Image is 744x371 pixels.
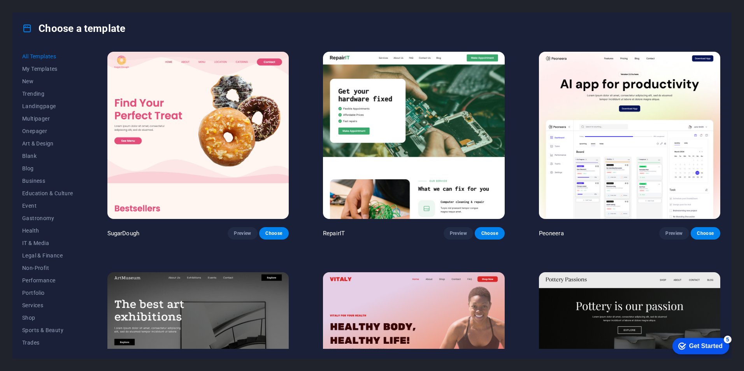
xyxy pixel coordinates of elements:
span: Choose [265,230,283,236]
button: Onepager [22,125,73,137]
button: Business [22,175,73,187]
span: Preview [234,230,251,236]
button: All Templates [22,50,73,63]
img: SugarDough [107,52,289,219]
span: Non-Profit [22,265,73,271]
button: Services [22,299,73,311]
button: Landingpage [22,100,73,112]
img: Peoneera [539,52,720,219]
div: 5 [58,2,65,9]
span: Onepager [22,128,73,134]
button: Health [22,224,73,237]
h4: Choose a template [22,22,125,35]
span: Preview [665,230,683,236]
span: Services [22,302,73,308]
span: Business [22,178,73,184]
span: New [22,78,73,84]
button: Education & Culture [22,187,73,199]
button: Art & Design [22,137,73,150]
div: Get Started 5 items remaining, 0% complete [6,4,63,20]
button: Shop [22,311,73,324]
span: Landingpage [22,103,73,109]
span: Blank [22,153,73,159]
button: Choose [475,227,504,240]
span: Performance [22,277,73,283]
span: My Templates [22,66,73,72]
p: Peoneera [539,229,564,237]
span: Blog [22,165,73,171]
span: Multipager [22,115,73,122]
p: SugarDough [107,229,139,237]
button: Preview [444,227,473,240]
button: Choose [691,227,720,240]
button: Legal & Finance [22,249,73,262]
span: Event [22,203,73,209]
button: My Templates [22,63,73,75]
span: Portfolio [22,290,73,296]
button: Preview [659,227,689,240]
span: Art & Design [22,140,73,147]
span: Choose [697,230,714,236]
button: Multipager [22,112,73,125]
span: IT & Media [22,240,73,246]
p: RepairIT [323,229,345,237]
button: Non-Profit [22,262,73,274]
button: Event [22,199,73,212]
button: Blank [22,150,73,162]
button: Choose [259,227,289,240]
button: Sports & Beauty [22,324,73,336]
button: IT & Media [22,237,73,249]
button: Blog [22,162,73,175]
span: Trending [22,91,73,97]
img: RepairIT [323,52,504,219]
button: Portfolio [22,287,73,299]
button: New [22,75,73,87]
span: Sports & Beauty [22,327,73,333]
button: Trades [22,336,73,349]
span: Trades [22,339,73,346]
button: Gastronomy [22,212,73,224]
span: Preview [450,230,467,236]
span: Education & Culture [22,190,73,196]
span: Choose [481,230,498,236]
span: All Templates [22,53,73,59]
span: Shop [22,315,73,321]
div: Get Started [23,9,56,16]
button: Preview [228,227,257,240]
span: Legal & Finance [22,252,73,259]
button: Performance [22,274,73,287]
span: Health [22,227,73,234]
span: Gastronomy [22,215,73,221]
button: Trending [22,87,73,100]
